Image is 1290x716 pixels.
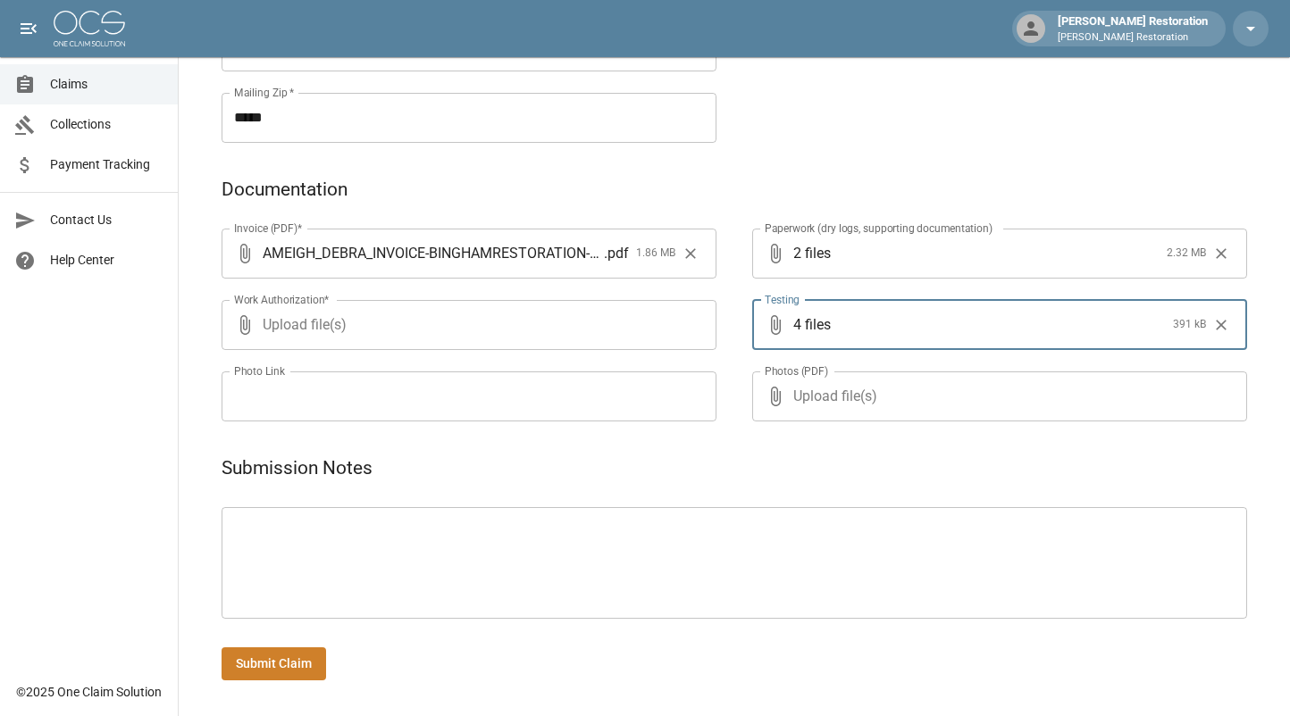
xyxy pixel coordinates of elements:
[11,11,46,46] button: open drawer
[50,75,163,94] span: Claims
[677,240,704,267] button: Clear
[1058,30,1208,46] p: [PERSON_NAME] Restoration
[234,363,285,379] label: Photo Link
[793,300,1166,350] span: 4 files
[234,292,330,307] label: Work Authorization*
[234,221,303,236] label: Invoice (PDF)*
[604,243,629,263] span: . pdf
[50,251,163,270] span: Help Center
[636,245,675,262] span: 1.86 MB
[222,647,326,680] button: Submit Claim
[54,11,125,46] img: ocs-logo-white-transparent.png
[1173,316,1206,334] span: 391 kB
[1208,240,1235,267] button: Clear
[793,229,1160,279] span: 2 files
[1208,312,1235,338] button: Clear
[50,115,163,134] span: Collections
[16,683,162,701] div: © 2025 One Claim Solution
[50,155,163,174] span: Payment Tracking
[263,243,604,263] span: AMEIGH_DEBRA_INVOICE-BINGHAMRESTORATION-PHX
[50,211,163,229] span: Contact Us
[793,371,1199,421] span: Upload file(s)
[234,85,295,100] label: Mailing Zip
[765,292,800,307] label: Testing
[765,363,828,379] label: Photos (PDF)
[1167,245,1206,262] span: 2.32 MB
[1051,12,1215,45] div: [PERSON_NAME] Restoration
[765,221,993,236] label: Paperwork (dry logs, supporting documentation)
[263,300,668,350] span: Upload file(s)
